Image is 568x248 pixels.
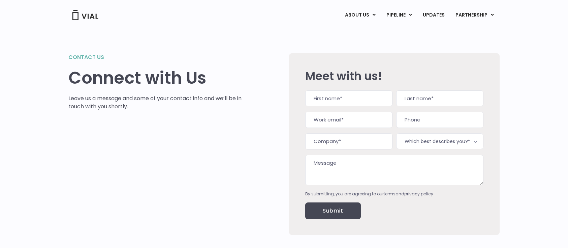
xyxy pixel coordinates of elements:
h2: Contact us [68,53,242,61]
p: Leave us a message and some of your contact info and we’ll be in touch with you shortly. [68,94,242,111]
h1: Connect with Us [68,68,242,88]
input: First name* [305,90,392,107]
input: Last name* [396,90,483,107]
input: Work email* [305,112,392,128]
input: Company* [305,133,392,149]
h2: Meet with us! [305,70,483,82]
span: Which best describes you?* [396,133,483,149]
a: ABOUT USMenu Toggle [340,9,381,21]
a: terms [384,191,396,197]
a: privacy policy [404,191,433,197]
div: By submitting, you are agreeing to our and [305,191,483,197]
a: PARTNERSHIPMenu Toggle [450,9,499,21]
a: PIPELINEMenu Toggle [381,9,417,21]
input: Phone [396,112,483,128]
a: UPDATES [417,9,450,21]
input: Submit [305,202,361,219]
img: Vial Logo [72,10,99,20]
